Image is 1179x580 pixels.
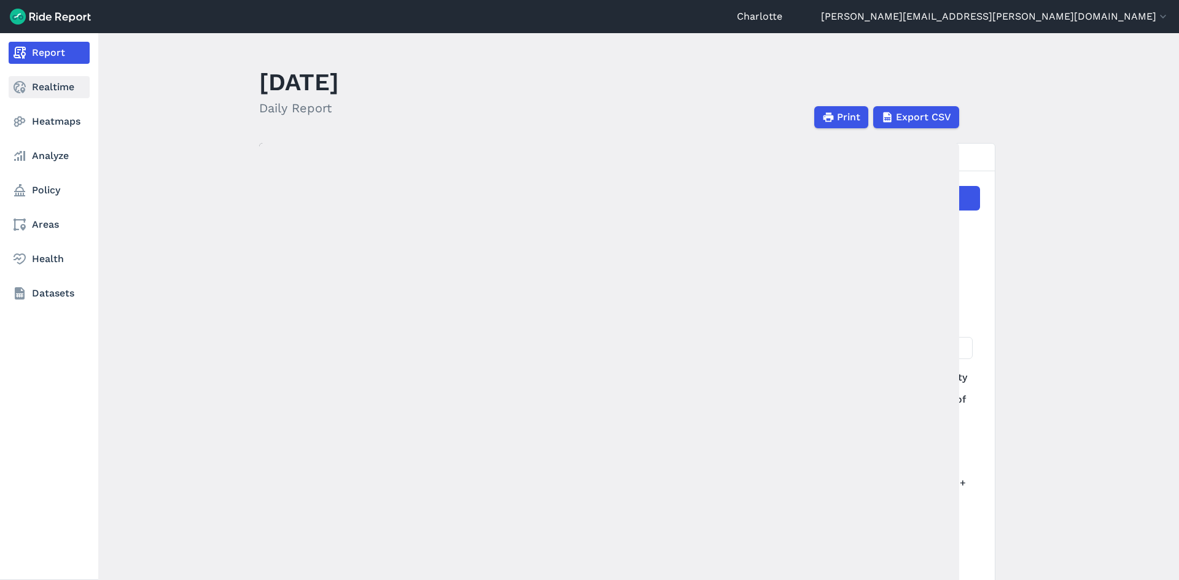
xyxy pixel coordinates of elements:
[10,9,91,25] img: Ride Report
[259,99,339,117] h2: Daily Report
[259,65,339,99] h1: [DATE]
[873,106,959,128] button: Export CSV
[9,248,90,270] a: Health
[9,110,90,133] a: Heatmaps
[821,9,1169,24] button: [PERSON_NAME][EMAIL_ADDRESS][PERSON_NAME][DOMAIN_NAME]
[9,179,90,201] a: Policy
[9,282,90,304] a: Datasets
[9,214,90,236] a: Areas
[9,42,90,64] a: Report
[9,76,90,98] a: Realtime
[814,106,868,128] button: Print
[896,110,951,125] span: Export CSV
[737,9,782,24] a: Charlotte
[9,145,90,167] a: Analyze
[837,110,860,125] span: Print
